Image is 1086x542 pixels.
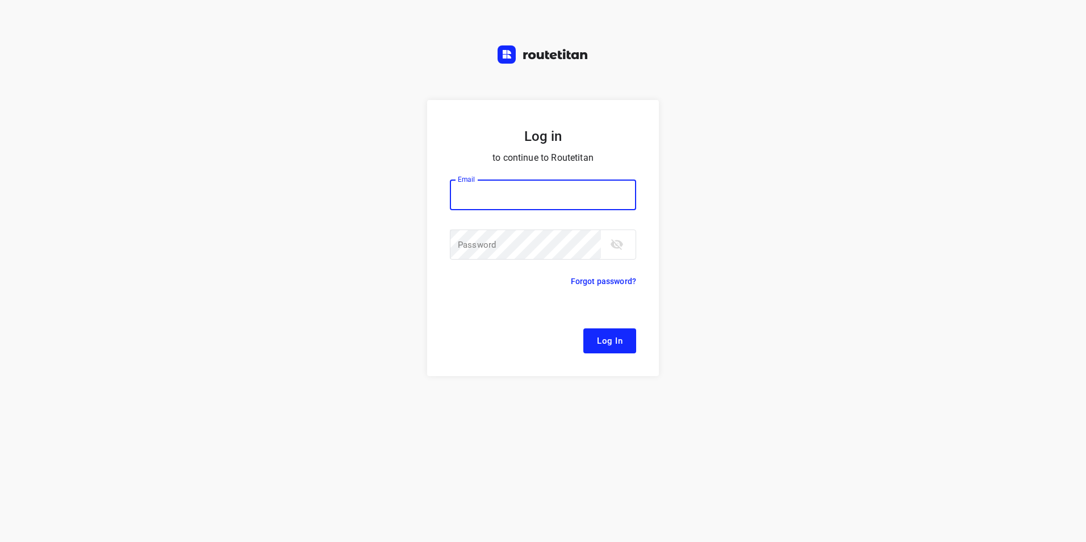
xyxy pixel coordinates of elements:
p: to continue to Routetitan [450,150,636,166]
span: Log In [597,333,623,348]
h5: Log in [450,127,636,145]
button: toggle password visibility [605,233,628,256]
button: Log In [583,328,636,353]
p: Forgot password? [571,274,636,288]
img: Routetitan [498,45,588,64]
